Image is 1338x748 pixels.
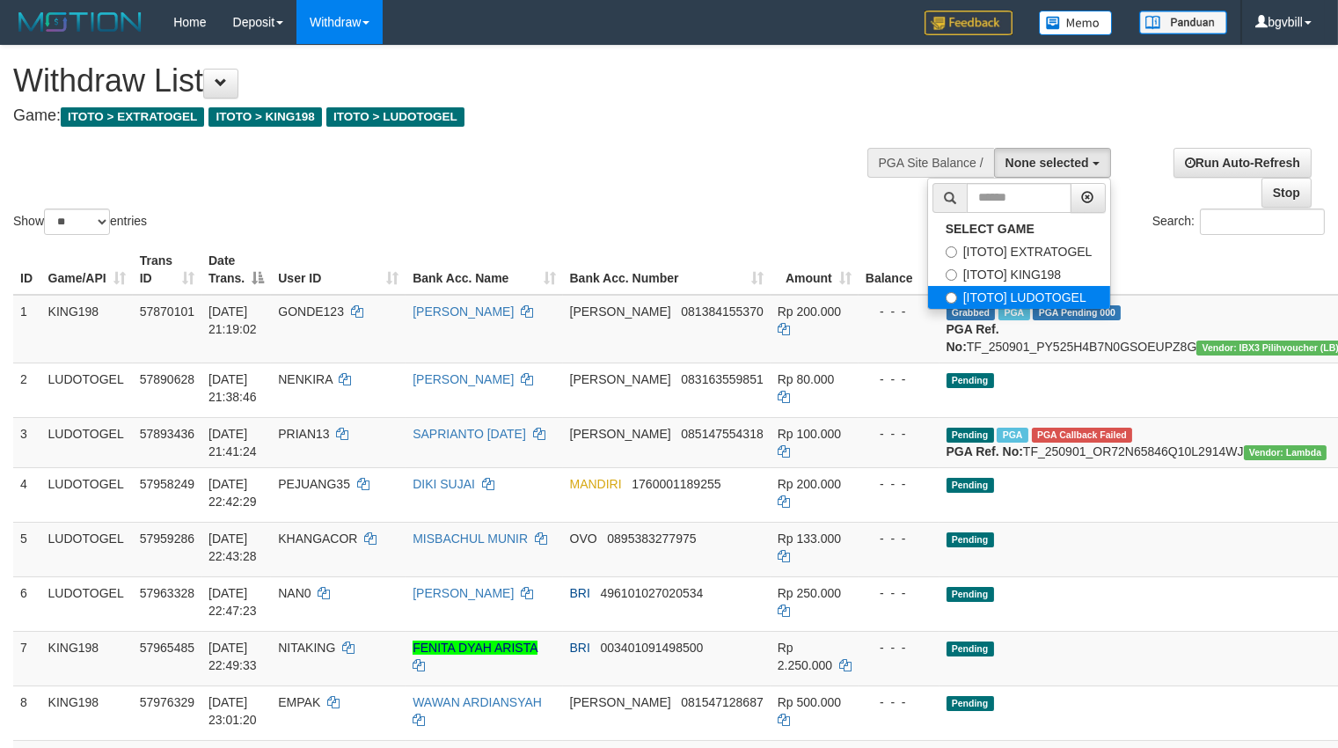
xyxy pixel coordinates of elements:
[201,245,271,295] th: Date Trans.: activate to sort column descending
[44,209,110,235] select: Showentries
[41,686,133,740] td: KING198
[632,477,720,491] span: Copy 1760001189255 to clipboard
[778,586,841,600] span: Rp 250.000
[208,695,257,727] span: [DATE] 23:01:20
[778,477,841,491] span: Rp 200.000
[925,11,1013,35] img: Feedback.jpg
[140,427,194,441] span: 57893436
[681,695,763,709] span: Copy 081547128687 to clipboard
[41,576,133,631] td: LUDOTOGEL
[13,295,41,363] td: 1
[946,222,1035,236] b: SELECT GAME
[13,363,41,417] td: 2
[947,532,994,547] span: Pending
[994,148,1111,178] button: None selected
[13,245,41,295] th: ID
[601,586,704,600] span: Copy 496101027020534 to clipboard
[271,245,406,295] th: User ID: activate to sort column ascending
[947,696,994,711] span: Pending
[778,695,841,709] span: Rp 500.000
[771,245,859,295] th: Amount: activate to sort column ascending
[278,304,344,319] span: GONDE123
[946,269,957,281] input: [ITOTO] KING198
[133,245,201,295] th: Trans ID: activate to sort column ascending
[997,428,1027,443] span: Marked by bgvjany
[928,286,1110,309] label: [ITOTO] LUDOTOGEL
[570,427,671,441] span: [PERSON_NAME]
[140,586,194,600] span: 57963328
[601,641,704,655] span: Copy 003401091498500 to clipboard
[13,467,41,522] td: 4
[867,148,994,178] div: PGA Site Balance /
[278,532,357,546] span: KHANGACOR
[41,417,133,467] td: LUDOTOGEL
[13,576,41,631] td: 6
[1032,428,1132,443] span: PGA Error
[208,586,257,618] span: [DATE] 22:47:23
[140,372,194,386] span: 57890628
[1139,11,1227,34] img: panduan.png
[778,641,832,672] span: Rp 2.250.000
[947,444,1023,458] b: PGA Ref. No:
[681,304,763,319] span: Copy 081384155370 to clipboard
[13,686,41,740] td: 8
[208,372,257,404] span: [DATE] 21:38:46
[946,292,957,304] input: [ITOTO] LUDOTOGEL
[947,322,999,354] b: PGA Ref. No:
[778,304,841,319] span: Rp 200.000
[413,532,528,546] a: MISBACHUL MUNIR
[946,246,957,258] input: [ITOTO] EXTRATOGEL
[570,586,590,600] span: BRI
[947,642,994,656] span: Pending
[1033,305,1121,320] span: PGA Pending
[278,427,329,441] span: PRIAN13
[13,9,147,35] img: MOTION_logo.png
[1173,148,1312,178] a: Run Auto-Refresh
[41,467,133,522] td: LUDOTOGEL
[778,532,841,546] span: Rp 133.000
[208,107,322,127] span: ITOTO > KING198
[1261,178,1312,208] a: Stop
[563,245,771,295] th: Bank Acc. Number: activate to sort column ascending
[13,522,41,576] td: 5
[570,477,622,491] span: MANDIRI
[13,63,874,99] h1: Withdraw List
[570,532,597,546] span: OVO
[278,477,350,491] span: PEJUANG35
[41,295,133,363] td: KING198
[866,425,932,443] div: - - -
[1200,209,1325,235] input: Search:
[866,639,932,656] div: - - -
[413,641,537,655] a: FENITA DYAH ARISTA
[947,428,994,443] span: Pending
[928,217,1110,240] a: SELECT GAME
[570,304,671,319] span: [PERSON_NAME]
[140,695,194,709] span: 57976329
[866,584,932,602] div: - - -
[570,372,671,386] span: [PERSON_NAME]
[607,532,696,546] span: Copy 0895383277975 to clipboard
[866,530,932,547] div: - - -
[1005,156,1089,170] span: None selected
[570,641,590,655] span: BRI
[208,641,257,672] span: [DATE] 22:49:33
[208,532,257,563] span: [DATE] 22:43:28
[208,477,257,509] span: [DATE] 22:42:29
[13,417,41,467] td: 3
[859,245,940,295] th: Balance
[570,695,671,709] span: [PERSON_NAME]
[278,695,320,709] span: EMPAK
[326,107,464,127] span: ITOTO > LUDOTOGEL
[778,427,841,441] span: Rp 100.000
[208,304,257,336] span: [DATE] 21:19:02
[413,477,475,491] a: DIKI SUJAI
[866,693,932,711] div: - - -
[413,427,526,441] a: SAPRIANTO [DATE]
[413,304,514,319] a: [PERSON_NAME]
[41,245,133,295] th: Game/API: activate to sort column ascending
[41,631,133,686] td: KING198
[866,370,932,388] div: - - -
[947,478,994,493] span: Pending
[413,695,542,709] a: WAWAN ARDIANSYAH
[278,586,311,600] span: NAN0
